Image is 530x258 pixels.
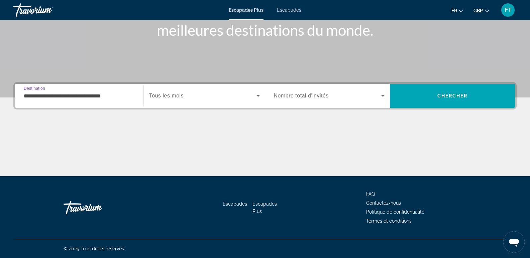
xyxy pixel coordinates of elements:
font: © 2025 Tous droits réservés. [64,246,125,251]
button: Changer de langue [451,6,463,15]
button: Recherche [390,84,515,108]
a: Escapades Plus [229,7,263,13]
span: Destination [24,86,45,90]
a: FAQ [366,191,375,197]
button: Changer de devise [473,6,489,15]
a: Escapades [223,201,247,207]
a: Politique de confidentialité [366,209,424,215]
a: Termes et conditions [366,218,412,224]
input: Sélectionnez la destination [24,92,135,100]
a: Rentrer à la maison [64,198,130,218]
a: Travorium [13,1,80,19]
a: Escapades [277,7,301,13]
span: Chercher [437,93,468,98]
span: Tous les mois [149,93,184,98]
a: Contactez-nous [366,200,401,206]
font: GBP [473,8,483,13]
a: Escapades Plus [252,201,277,214]
button: Menu utilisateur [499,3,517,17]
font: fr [451,8,457,13]
font: FT [505,6,512,13]
h1: Vous aider à trouver et à réserver les meilleures destinations du monde. [140,4,391,39]
span: Nombre total d'invités [274,93,329,98]
div: Widget de recherche [15,84,515,108]
iframe: Bouton de lancement de la fenêtre de messagerie [503,231,525,253]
